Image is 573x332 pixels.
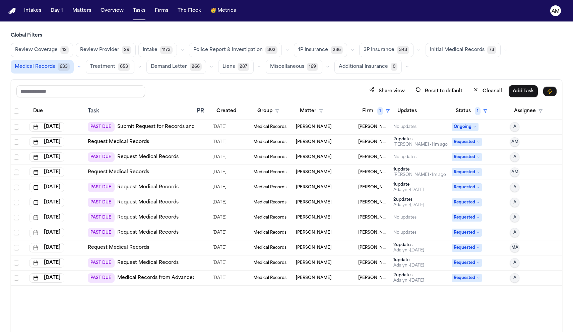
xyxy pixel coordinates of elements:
[15,63,55,70] span: Medical Records
[253,200,286,205] span: Medical Records
[296,245,331,250] span: Janice Shamp
[393,242,424,248] div: 2 update s
[118,63,130,71] span: 653
[29,168,64,177] button: [DATE]
[358,170,388,175] span: Ruy Mireles Law Firm
[60,46,69,54] span: 12
[212,183,227,192] span: 7/25/2025, 9:24:12 AM
[253,139,286,145] span: Medical Records
[339,63,388,70] span: Additional Insurance
[88,258,115,268] span: PAST DUE
[452,244,482,252] span: Requested
[358,230,388,235] span: Ruy Mireles Law Firm
[393,142,448,147] div: Last updated by Ada Martinez at 9/26/2025, 2:58:45 PM
[122,46,131,54] span: 29
[393,187,424,193] div: Last updated by Adalyn at 8/29/2025, 11:58:42 AM
[393,248,424,253] div: Last updated by Adalyn at 9/23/2025, 2:20:57 PM
[70,5,94,17] button: Matters
[393,215,417,220] div: No updates
[510,137,519,147] button: AM
[88,169,149,176] a: Request Medical Records
[190,63,202,71] span: 266
[513,230,516,235] span: A
[253,185,286,190] span: Medical Records
[296,154,331,160] span: San Juana Perez
[393,278,424,283] div: Last updated by Adalyn at 8/29/2025, 12:12:11 PM
[452,153,482,161] span: Requested
[21,5,44,17] a: Intakes
[391,63,397,71] span: 0
[393,263,424,268] div: Last updated by Adalyn at 9/6/2025, 8:58:18 AM
[86,60,134,74] button: Treatment653
[175,5,204,17] button: The Flock
[393,137,448,142] div: 2 update s
[358,245,388,250] span: Ruy Mireles Law Firm
[358,124,388,130] span: Ruy Mireles Law Firm
[510,198,519,207] button: A
[358,275,388,281] span: Ruy Mireles Law Firm
[11,43,73,57] button: Review Coverage12
[88,273,115,283] span: PAST DUE
[543,87,557,96] button: Immediate Task
[253,105,283,117] button: Group
[217,7,236,14] span: Metrics
[212,273,227,283] span: 7/21/2025, 1:12:05 PM
[296,170,331,175] span: Orvia Bowerman
[393,197,424,202] div: 2 update s
[130,5,148,17] button: Tasks
[29,183,64,192] button: [DATE]
[513,124,516,130] span: A
[238,63,249,71] span: 287
[393,105,421,117] button: Updates
[29,152,64,162] button: [DATE]
[510,213,519,222] button: A
[331,46,343,54] span: 286
[510,228,519,237] button: A
[117,184,179,191] a: Request Medical Records
[14,215,19,220] span: Select row
[393,257,424,263] div: 1 update
[253,230,286,235] span: Medical Records
[117,199,179,206] a: Request Medical Records
[513,215,516,220] span: A
[8,8,16,14] img: Finch Logo
[212,228,227,237] span: 8/5/2025, 10:35:58 AM
[397,46,409,54] span: 343
[393,182,424,187] div: 1 update
[14,260,19,266] span: Select row
[14,275,19,281] span: Select row
[29,122,64,132] button: [DATE]
[365,85,409,97] button: Share view
[510,258,519,268] button: A
[98,5,126,17] button: Overview
[253,215,286,220] span: Medical Records
[88,107,191,115] div: Task
[393,202,424,208] div: Last updated by Adalyn at 8/28/2025, 3:51:08 PM
[296,200,331,205] span: Christopher Ruest
[511,245,518,250] span: MA
[487,46,496,54] span: 73
[359,43,413,57] button: 3P Insurance343
[14,108,19,114] span: Select all
[14,200,19,205] span: Select row
[296,124,331,130] span: Calvin Vernon
[298,47,328,53] span: 1P Insurance
[452,259,482,267] span: Requested
[253,154,286,160] span: Medical Records
[117,275,227,281] a: Medical Records from Advanced Urgent Care
[513,200,516,205] span: A
[160,46,173,54] span: 1173
[511,170,518,175] span: AM
[197,107,207,115] div: PR
[265,46,277,54] span: 302
[511,139,518,145] span: AM
[393,124,417,130] div: No updates
[513,275,516,281] span: A
[222,63,235,70] span: Liens
[552,9,560,14] text: AM
[88,228,115,237] span: PAST DUE
[208,5,239,17] button: crownMetrics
